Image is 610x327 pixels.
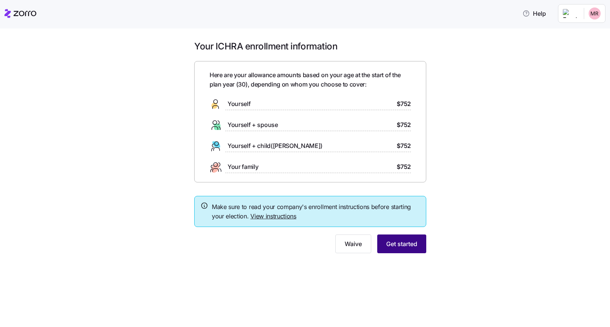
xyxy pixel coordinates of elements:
[228,141,323,151] span: Yourself + child([PERSON_NAME])
[516,6,552,21] button: Help
[377,234,426,253] button: Get started
[335,234,371,253] button: Waive
[397,162,411,172] span: $752
[210,70,411,89] span: Here are your allowance amounts based on your age at the start of the plan year ( 30 ), depending...
[228,120,278,130] span: Yourself + spouse
[194,40,426,52] h1: Your ICHRA enrollment information
[563,9,578,18] img: Employer logo
[345,239,362,248] span: Waive
[212,202,420,221] span: Make sure to read your company's enrollment instructions before starting your election.
[522,9,546,18] span: Help
[386,239,417,248] span: Get started
[397,120,411,130] span: $752
[397,141,411,151] span: $752
[228,99,250,109] span: Yourself
[250,212,296,220] a: View instructions
[589,7,601,19] img: 006421a36742be2ce30e0ec1657174d9
[397,99,411,109] span: $752
[228,162,258,172] span: Your family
